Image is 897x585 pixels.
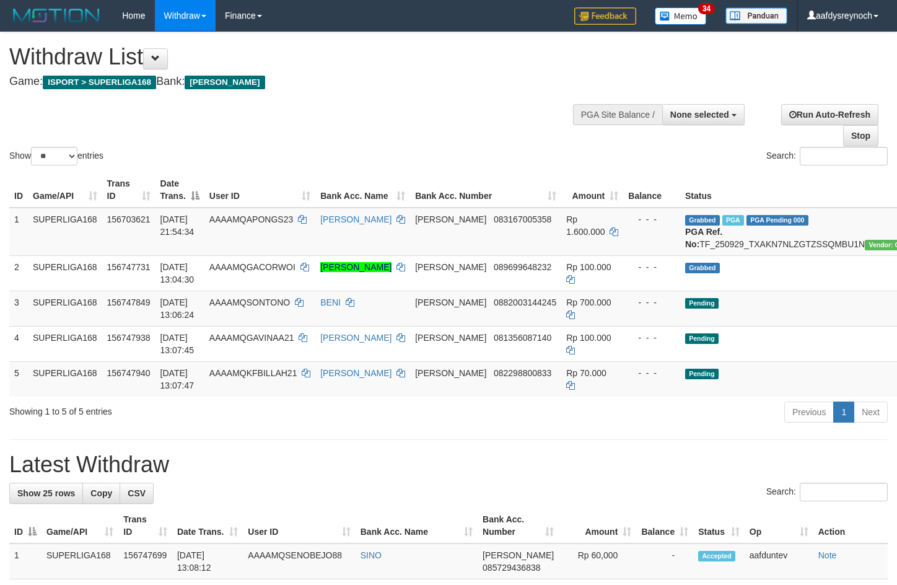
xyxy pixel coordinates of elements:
[120,483,154,504] a: CSV
[784,402,834,423] a: Previous
[107,333,151,343] span: 156747938
[43,76,156,89] span: ISPORT > SUPERLIGA168
[315,172,410,208] th: Bank Acc. Name: activate to sort column ascending
[128,488,146,498] span: CSV
[628,261,675,273] div: - - -
[9,508,42,543] th: ID: activate to sort column descending
[655,7,707,25] img: Button%20Memo.svg
[9,291,28,326] td: 3
[209,297,290,307] span: AAAAMQSONTONO
[28,208,102,256] td: SUPERLIGA168
[698,551,735,561] span: Accepted
[628,296,675,309] div: - - -
[566,333,611,343] span: Rp 100.000
[566,297,611,307] span: Rp 700.000
[9,326,28,361] td: 4
[494,214,551,224] span: Copy 083167005358 to clipboard
[494,262,551,272] span: Copy 089699648232 to clipboard
[766,483,888,501] label: Search:
[670,110,729,120] span: None selected
[42,543,118,579] td: SUPERLIGA168
[118,543,172,579] td: 156747699
[160,214,195,237] span: [DATE] 21:54:34
[172,543,243,579] td: [DATE] 13:08:12
[118,508,172,543] th: Trans ID: activate to sort column ascending
[573,104,662,125] div: PGA Site Balance /
[745,508,813,543] th: Op: activate to sort column ascending
[42,508,118,543] th: Game/API: activate to sort column ascending
[107,368,151,378] span: 156747940
[415,297,486,307] span: [PERSON_NAME]
[243,508,355,543] th: User ID: activate to sort column ascending
[160,333,195,355] span: [DATE] 13:07:45
[636,508,693,543] th: Balance: activate to sort column ascending
[209,333,294,343] span: AAAAMQGAVINAA21
[9,147,103,165] label: Show entries
[185,76,265,89] span: [PERSON_NAME]
[494,333,551,343] span: Copy 081356087140 to clipboard
[415,262,486,272] span: [PERSON_NAME]
[745,543,813,579] td: aafduntev
[9,45,585,69] h1: Withdraw List
[9,172,28,208] th: ID
[766,147,888,165] label: Search:
[628,213,675,226] div: - - -
[628,332,675,344] div: - - -
[320,333,392,343] a: [PERSON_NAME]
[243,543,355,579] td: AAAAMQSENOBEJO88
[636,543,693,579] td: -
[693,508,745,543] th: Status: activate to sort column ascending
[415,333,486,343] span: [PERSON_NAME]
[9,483,83,504] a: Show 25 rows
[781,104,878,125] a: Run Auto-Refresh
[82,483,120,504] a: Copy
[9,255,28,291] td: 2
[574,7,636,25] img: Feedback.jpg
[9,452,888,477] h1: Latest Withdraw
[559,508,636,543] th: Amount: activate to sort column ascending
[107,262,151,272] span: 156747731
[172,508,243,543] th: Date Trans.: activate to sort column ascending
[320,214,392,224] a: [PERSON_NAME]
[160,262,195,284] span: [DATE] 13:04:30
[9,208,28,256] td: 1
[410,172,561,208] th: Bank Acc. Number: activate to sort column ascending
[854,402,888,423] a: Next
[160,368,195,390] span: [DATE] 13:07:47
[566,262,611,272] span: Rp 100.000
[685,263,720,273] span: Grabbed
[800,147,888,165] input: Search:
[28,172,102,208] th: Game/API: activate to sort column ascending
[813,508,888,543] th: Action
[494,297,556,307] span: Copy 0882003144245 to clipboard
[833,402,854,423] a: 1
[356,508,478,543] th: Bank Acc. Name: activate to sort column ascending
[9,400,364,418] div: Showing 1 to 5 of 5 entries
[361,550,382,560] a: SINO
[209,214,293,224] span: AAAAMQAPONGS23
[209,262,295,272] span: AAAAMQGACORWOI
[9,543,42,579] td: 1
[685,369,719,379] span: Pending
[478,508,559,543] th: Bank Acc. Number: activate to sort column ascending
[685,333,719,344] span: Pending
[107,214,151,224] span: 156703621
[9,6,103,25] img: MOTION_logo.png
[685,215,720,226] span: Grabbed
[623,172,680,208] th: Balance
[800,483,888,501] input: Search:
[102,172,155,208] th: Trans ID: activate to sort column ascending
[843,125,878,146] a: Stop
[31,147,77,165] select: Showentries
[566,368,606,378] span: Rp 70.000
[28,255,102,291] td: SUPERLIGA168
[204,172,315,208] th: User ID: activate to sort column ascending
[483,563,540,573] span: Copy 085729436838 to clipboard
[9,361,28,397] td: 5
[494,368,551,378] span: Copy 082298800833 to clipboard
[566,214,605,237] span: Rp 1.600.000
[483,550,554,560] span: [PERSON_NAME]
[628,367,675,379] div: - - -
[320,368,392,378] a: [PERSON_NAME]
[722,215,744,226] span: Marked by aafchhiseyha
